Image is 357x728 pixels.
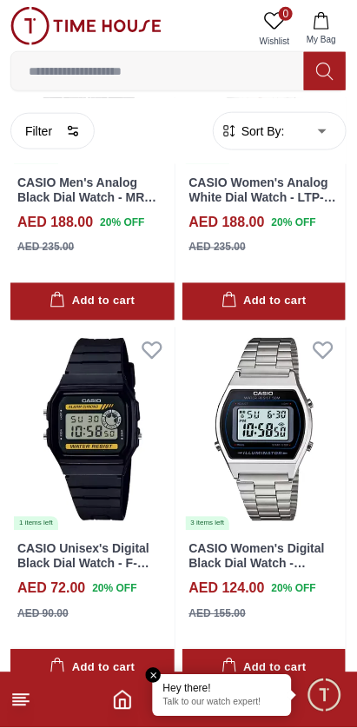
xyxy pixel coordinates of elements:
div: 1 items left [14,517,58,531]
button: Add to cart [182,650,347,687]
a: Home [112,690,133,711]
div: Add to cart [50,292,135,312]
button: Add to cart [10,650,175,687]
button: Add to cart [10,283,175,321]
div: AED 90.00 [17,606,69,622]
a: CASIO Unisex's Digital Black Dial Watch - F-94WA-9DG [17,542,149,586]
span: 20 % OFF [100,215,144,230]
a: CASIO Men's Analog Black Dial Watch - MRW-230H-1E1VDF [17,175,160,219]
div: Add to cart [50,659,135,678]
img: ... [10,7,162,45]
button: My Bag [296,7,347,51]
img: CASIO Unisex's Digital Black Dial Watch - F-94WA-9DG [10,328,175,533]
div: Add to cart [221,292,307,312]
button: Filter [10,112,95,149]
p: Talk to our watch expert! [163,698,281,710]
a: CASIO Women's Digital Black Dial Watch - B640WD-1AVDF3 items left [182,328,347,533]
span: 20 % OFF [272,581,316,597]
div: AED 235.00 [189,240,246,255]
em: Close tooltip [146,668,162,684]
div: 3 items left [186,517,230,531]
h4: AED 188.00 [189,212,265,233]
div: Add to cart [221,659,307,678]
div: Hey there! [163,682,281,696]
span: 0 [279,7,293,21]
div: Chat Widget [306,677,344,715]
span: Wishlist [253,35,296,48]
div: AED 235.00 [17,240,74,255]
span: Sort By: [238,122,285,139]
h4: AED 124.00 [189,579,265,599]
a: CASIO Women's Digital Black Dial Watch - B640WD-1AVDF [189,542,325,586]
button: Sort By: [221,122,285,139]
img: CASIO Women's Digital Black Dial Watch - B640WD-1AVDF [182,328,347,533]
a: 0Wishlist [253,7,296,51]
h4: AED 188.00 [17,212,93,233]
a: CASIO Women's Analog White Dial Watch - LTP-VT04D-7A [189,175,337,219]
h4: AED 72.00 [17,579,85,599]
span: 20 % OFF [92,581,136,597]
span: My Bag [300,33,343,46]
button: Add to cart [182,283,347,321]
a: CASIO Unisex's Digital Black Dial Watch - F-94WA-9DG1 items left [10,328,175,533]
div: AED 155.00 [189,606,246,622]
span: 20 % OFF [272,215,316,230]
